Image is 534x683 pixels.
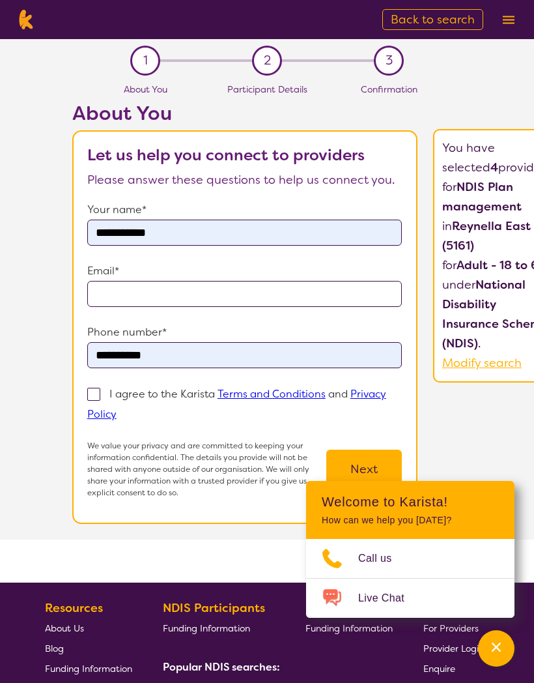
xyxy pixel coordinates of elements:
[503,16,514,24] img: menu
[326,450,402,489] button: Next
[306,481,514,618] div: Channel Menu
[143,51,148,70] span: 1
[87,323,402,342] p: Phone number*
[423,618,484,638] a: For Providers
[442,179,522,214] b: NDIS Plan management
[423,663,455,675] span: Enquire
[391,12,475,27] span: Back to search
[322,515,499,526] p: How can we help you [DATE]?
[45,622,84,634] span: About Us
[478,630,514,667] button: Channel Menu
[386,51,393,70] span: 3
[163,660,280,674] b: Popular NDIS searches:
[442,355,522,371] a: Modify search
[361,83,417,95] span: Confirmation
[305,618,393,638] a: Funding Information
[16,10,36,29] img: Karista logo
[423,658,484,678] a: Enquire
[358,589,420,608] span: Live Chat
[45,658,132,678] a: Funding Information
[163,622,250,634] span: Funding Information
[45,663,132,675] span: Funding Information
[358,549,408,568] span: Call us
[382,9,483,30] a: Back to search
[264,51,271,70] span: 2
[490,160,498,175] b: 4
[87,261,402,281] p: Email*
[322,494,499,510] h2: Welcome to Karista!
[306,539,514,618] ul: Choose channel
[305,622,393,634] span: Funding Information
[87,387,386,421] a: Privacy Policy
[87,145,365,166] b: Let us help you connect to providers
[45,618,132,638] a: About Us
[305,600,393,616] b: HCP Recipients
[423,622,479,634] span: For Providers
[72,102,417,125] h2: About You
[227,83,307,95] span: Participant Details
[45,638,132,658] a: Blog
[124,83,167,95] span: About You
[45,600,103,616] b: Resources
[218,387,326,401] a: Terms and Conditions
[87,440,327,499] p: We value your privacy and are committed to keeping your information confidential. The details you...
[45,643,64,654] span: Blog
[163,600,265,616] b: NDIS Participants
[87,200,402,220] p: Your name*
[442,218,531,254] b: Reynella East (5161)
[423,643,484,654] span: Provider Login
[163,618,275,638] a: Funding Information
[423,638,484,658] a: Provider Login
[87,170,402,190] p: Please answer these questions to help us connect you.
[87,387,386,421] p: I agree to the Karista and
